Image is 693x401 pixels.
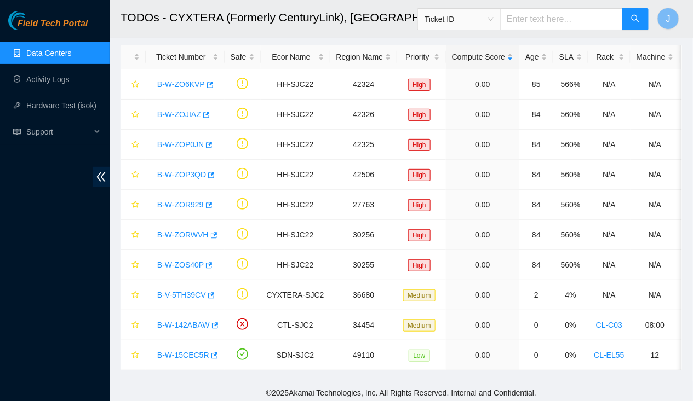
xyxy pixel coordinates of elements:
[13,128,21,136] span: read
[237,198,248,210] span: exclamation-circle
[594,351,625,359] a: CL-EL55
[261,280,330,310] td: CYXTERA-SJC2
[237,288,248,300] span: exclamation-circle
[330,220,398,250] td: 30256
[588,130,631,160] td: N/A
[157,321,210,329] a: B-W-142ABAW
[553,310,588,340] td: 0%
[631,280,680,310] td: N/A
[237,318,248,330] span: close-circle
[127,166,140,183] button: star
[588,100,631,130] td: N/A
[588,250,631,280] td: N/A
[330,100,398,130] td: 42326
[26,121,91,143] span: Support
[519,310,553,340] td: 0
[519,130,553,160] td: 84
[631,310,680,340] td: 08:00
[553,160,588,190] td: 560%
[330,310,398,340] td: 34454
[131,351,139,360] span: star
[588,280,631,310] td: N/A
[446,310,519,340] td: 0.00
[588,190,631,220] td: N/A
[408,79,431,91] span: High
[8,20,88,34] a: Akamai TechnologiesField Tech Portal
[127,136,140,153] button: star
[622,8,649,30] button: search
[553,190,588,220] td: 560%
[553,340,588,370] td: 0%
[519,160,553,190] td: 84
[157,170,206,179] a: B-W-ZOP3QD
[261,130,330,160] td: HH-SJC22
[519,69,553,100] td: 85
[403,319,436,332] span: Medium
[631,160,680,190] td: N/A
[553,130,588,160] td: 560%
[261,310,330,340] td: CTL-SJC2
[157,140,204,149] a: B-W-ZOP0JN
[157,200,204,209] a: B-W-ZOR929
[408,259,431,271] span: High
[408,199,431,211] span: High
[131,80,139,89] span: star
[261,340,330,370] td: SDN-SJC2
[131,171,139,179] span: star
[330,280,398,310] td: 36680
[500,8,623,30] input: Enter text here...
[425,11,494,27] span: Ticket ID
[588,220,631,250] td: N/A
[261,190,330,220] td: HH-SJC22
[93,167,110,187] span: double-left
[553,100,588,130] td: 560%
[446,190,519,220] td: 0.00
[631,190,680,220] td: N/A
[631,220,680,250] td: N/A
[131,201,139,210] span: star
[237,168,248,179] span: exclamation-circle
[519,190,553,220] td: 84
[553,220,588,250] td: 560%
[127,256,140,274] button: star
[18,19,88,29] span: Field Tech Portal
[157,80,205,89] a: B-W-ZO6KVP
[403,289,436,301] span: Medium
[26,49,71,57] a: Data Centers
[330,69,398,100] td: 42324
[519,340,553,370] td: 0
[408,169,431,181] span: High
[237,138,248,149] span: exclamation-circle
[127,316,140,334] button: star
[131,231,139,240] span: star
[631,69,680,100] td: N/A
[519,280,553,310] td: 2
[596,321,622,329] a: CL-C03
[631,14,640,25] span: search
[131,111,139,119] span: star
[131,321,139,330] span: star
[330,250,398,280] td: 30255
[157,110,201,119] a: B-W-ZOJIAZ
[261,220,330,250] td: HH-SJC22
[127,106,140,123] button: star
[446,69,519,100] td: 0.00
[631,250,680,280] td: N/A
[237,108,248,119] span: exclamation-circle
[657,8,679,30] button: J
[26,101,96,110] a: Hardware Test (isok)
[553,280,588,310] td: 4%
[519,220,553,250] td: 84
[666,12,671,26] span: J
[157,230,209,239] a: B-W-ZORWVH
[588,160,631,190] td: N/A
[408,109,431,121] span: High
[446,100,519,130] td: 0.00
[631,130,680,160] td: N/A
[588,69,631,100] td: N/A
[553,69,588,100] td: 566%
[127,75,140,93] button: star
[446,250,519,280] td: 0.00
[330,340,398,370] td: 49110
[519,100,553,130] td: 84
